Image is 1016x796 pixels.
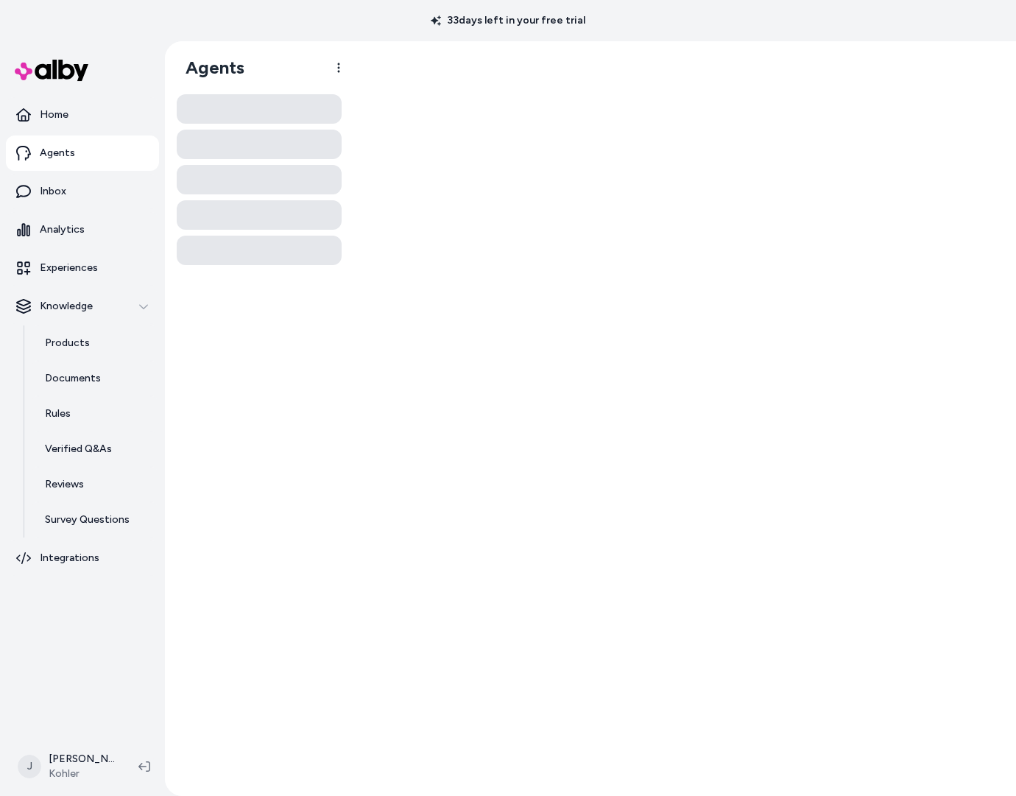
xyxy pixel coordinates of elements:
[6,289,159,324] button: Knowledge
[15,60,88,81] img: alby Logo
[49,767,115,781] span: Kohler
[422,13,594,28] p: 33 days left in your free trial
[45,513,130,527] p: Survey Questions
[40,146,75,161] p: Agents
[174,57,244,79] h1: Agents
[45,336,90,351] p: Products
[9,743,127,790] button: J[PERSON_NAME]Kohler
[30,467,159,502] a: Reviews
[30,396,159,432] a: Rules
[18,755,41,778] span: J
[6,135,159,171] a: Agents
[40,184,66,199] p: Inbox
[6,212,159,247] a: Analytics
[6,97,159,133] a: Home
[40,551,99,566] p: Integrations
[30,325,159,361] a: Products
[40,299,93,314] p: Knowledge
[49,752,115,767] p: [PERSON_NAME]
[30,361,159,396] a: Documents
[40,108,68,122] p: Home
[6,250,159,286] a: Experiences
[45,477,84,492] p: Reviews
[40,222,85,237] p: Analytics
[45,406,71,421] p: Rules
[30,432,159,467] a: Verified Q&As
[30,502,159,538] a: Survey Questions
[45,442,112,457] p: Verified Q&As
[40,261,98,275] p: Experiences
[45,371,101,386] p: Documents
[6,174,159,209] a: Inbox
[6,540,159,576] a: Integrations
